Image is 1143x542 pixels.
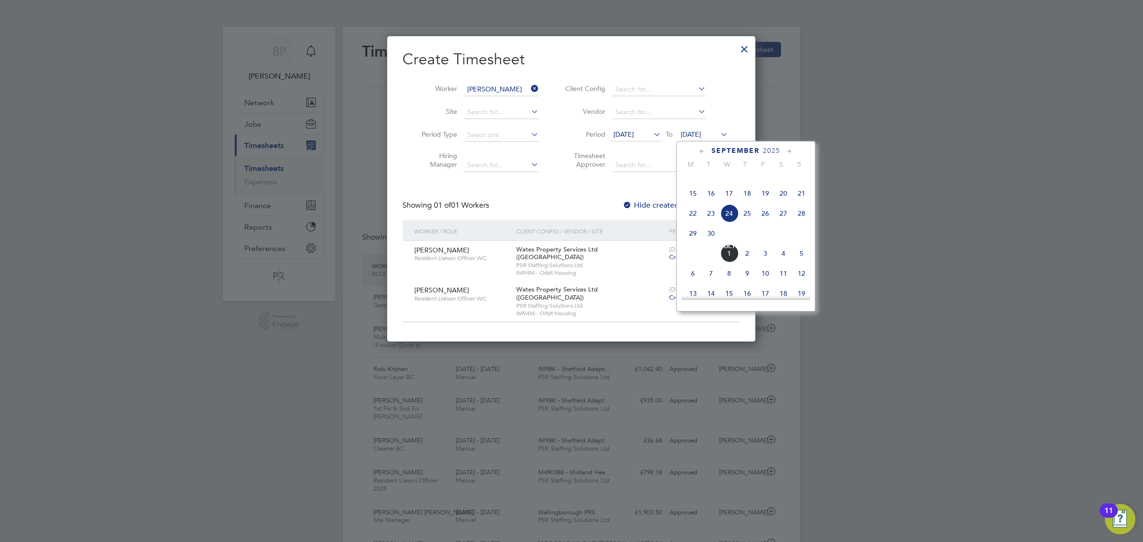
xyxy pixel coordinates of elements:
h2: Create Timesheet [402,50,740,70]
span: 23 [702,204,720,222]
span: 16 [738,284,756,302]
label: Vendor [562,107,605,116]
span: 5 [792,244,811,262]
span: 29 [684,224,702,242]
input: Search for... [464,106,539,119]
span: 15 [684,184,702,202]
label: Timesheet Approver [562,151,605,169]
span: 11 [774,264,792,282]
span: 27 [774,204,792,222]
span: 28 [792,204,811,222]
span: Resident Liaison Officer WC [414,295,509,302]
span: 2 [738,244,756,262]
label: Hiring Manager [414,151,457,169]
div: Client Config / Vendor / Site [514,220,667,242]
input: Search for... [612,83,706,96]
span: 25 [738,204,756,222]
input: Search for... [612,159,706,172]
span: 22 [684,204,702,222]
div: 11 [1104,511,1113,523]
span: 18 [738,184,756,202]
span: [DATE] [613,130,634,139]
span: 12 [792,264,811,282]
span: [PERSON_NAME] [414,286,469,294]
div: Showing [402,201,491,211]
label: Period [562,130,605,139]
span: M [682,160,700,169]
span: S [790,160,808,169]
span: Create timesheet [669,293,718,301]
span: 21 [792,184,811,202]
span: W [718,160,736,169]
input: Search for... [464,83,539,96]
span: PSR Staffing Solutions Ltd [516,302,664,310]
span: 10 [756,264,774,282]
span: 1 [720,244,738,262]
span: 4 [774,244,792,262]
span: 17 [756,284,774,302]
span: Create timesheet [669,253,718,261]
label: Client Config [562,84,605,93]
span: 2025 [763,147,780,155]
span: 01 of [434,201,451,210]
label: Hide created timesheets [622,201,719,210]
span: 16 [702,184,720,202]
span: IM94M - Orbit Housing [516,310,664,317]
span: 24 [720,204,738,222]
span: PSR Staffing Solutions Ltd [516,261,664,269]
span: [DATE] - [DATE] [669,245,713,253]
input: Select one [464,129,539,142]
span: 18 [774,284,792,302]
div: Period [667,220,731,242]
span: 3 [756,244,774,262]
span: September [712,147,760,155]
span: S [772,160,790,169]
span: 14 [702,284,720,302]
span: T [736,160,754,169]
span: Oct [720,244,738,249]
span: 7 [702,264,720,282]
span: 17 [720,184,738,202]
span: Resident Liaison Officer WC [414,254,509,262]
span: 9 [738,264,756,282]
span: [DATE] [681,130,701,139]
span: [PERSON_NAME] [414,246,469,254]
span: IM94M - Orbit Housing [516,269,664,277]
label: Site [414,107,457,116]
span: 30 [702,224,720,242]
span: 19 [792,284,811,302]
span: 6 [684,264,702,282]
span: 01 Workers [434,201,489,210]
span: T [700,160,718,169]
span: 8 [720,264,738,282]
span: 26 [756,204,774,222]
span: 19 [756,184,774,202]
span: Wates Property Services Ltd ([GEOGRAPHIC_DATA]) [516,245,598,261]
span: To [663,128,675,141]
input: Search for... [464,159,539,172]
span: Wates Property Services Ltd ([GEOGRAPHIC_DATA]) [516,285,598,301]
span: 15 [720,284,738,302]
label: Period Type [414,130,457,139]
input: Search for... [612,106,706,119]
button: Open Resource Center, 11 new notifications [1105,504,1135,534]
span: 13 [684,284,702,302]
span: F [754,160,772,169]
span: 20 [774,184,792,202]
label: Worker [414,84,457,93]
span: [DATE] - [DATE] [669,285,713,293]
div: Worker / Role [412,220,514,242]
